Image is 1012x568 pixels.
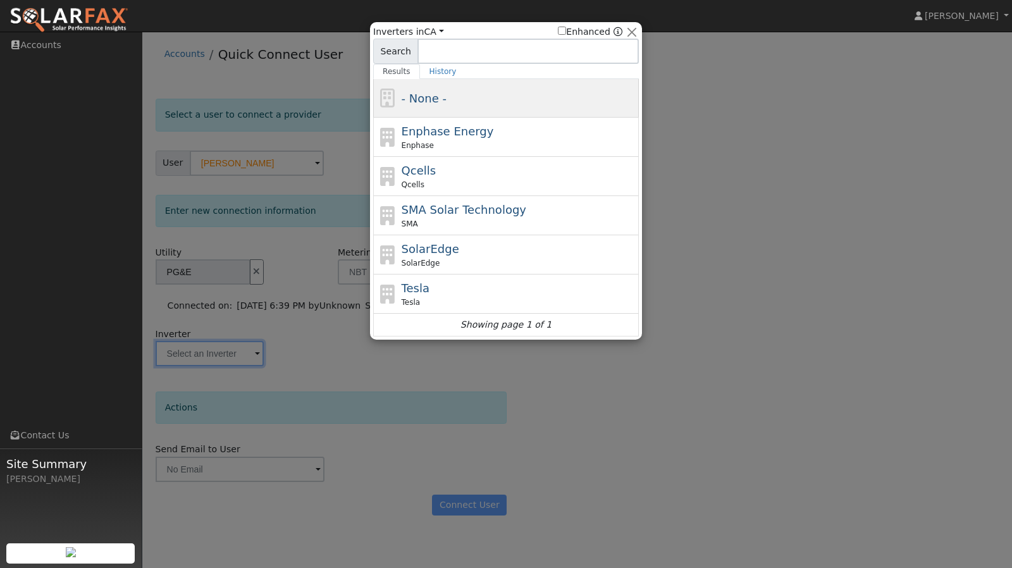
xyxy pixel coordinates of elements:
img: retrieve [66,547,76,557]
label: Enhanced [558,25,610,39]
span: Tesla [402,281,429,295]
span: Enphase Energy [402,125,494,138]
span: SMA [402,218,418,230]
span: Enphase [402,140,434,151]
span: Show enhanced providers [558,25,622,39]
span: SolarEdge [402,242,459,256]
span: Tesla [402,297,421,308]
img: SolarFax [9,7,128,34]
a: Enhanced Providers [614,27,622,37]
div: [PERSON_NAME] [6,472,135,486]
span: Search [373,39,418,64]
i: Showing page 1 of 1 [460,318,552,331]
span: Qcells [402,164,436,177]
span: Site Summary [6,455,135,472]
a: History [420,64,466,79]
span: - None - [402,92,447,105]
span: Qcells [402,179,424,190]
a: Results [373,64,420,79]
span: [PERSON_NAME] [925,11,999,21]
a: CA [424,27,443,37]
span: SMA Solar Technology [402,203,526,216]
span: SolarEdge [402,257,440,269]
span: Inverters in [373,25,444,39]
input: Enhanced [558,27,566,35]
